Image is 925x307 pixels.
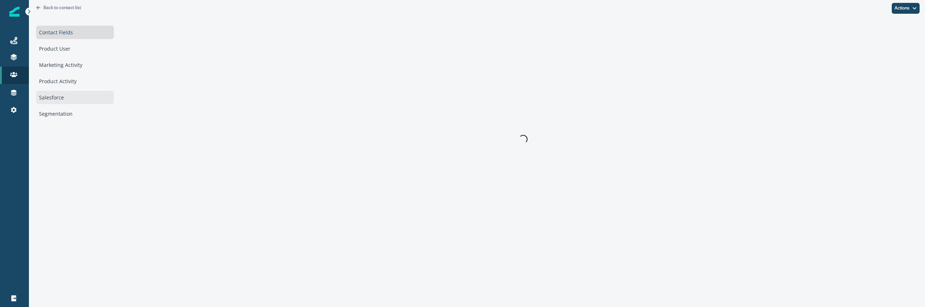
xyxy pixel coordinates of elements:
div: Product User [36,42,114,55]
p: Back to contact list [43,4,81,10]
div: Segmentation [36,107,114,120]
div: Marketing Activity [36,58,114,72]
div: Salesforce [36,91,114,104]
div: Product Activity [36,74,114,88]
img: Inflection [9,7,20,17]
div: Contact Fields [36,26,114,39]
button: Go back [36,4,81,10]
button: Actions [892,3,920,14]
